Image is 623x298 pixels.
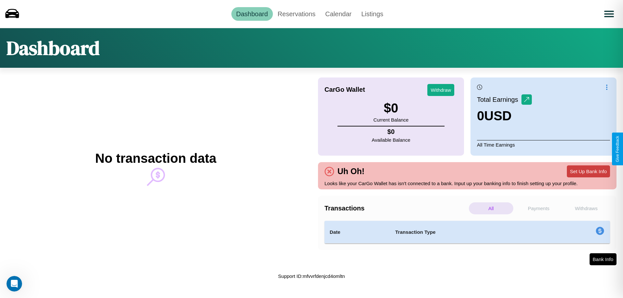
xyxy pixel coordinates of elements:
[278,272,345,280] p: Support ID: mfvvrfdenjcd4omltn
[6,276,22,292] iframe: Intercom live chat
[231,7,273,21] a: Dashboard
[324,205,467,212] h4: Transactions
[564,202,608,214] p: Withdraws
[320,7,356,21] a: Calendar
[517,202,561,214] p: Payments
[477,94,521,105] p: Total Earnings
[600,5,618,23] button: Open menu
[324,221,610,244] table: simple table
[373,115,409,124] p: Current Balance
[324,179,610,188] p: Looks like your CarGo Wallet has isn't connected to a bank. Input up your banking info to finish ...
[356,7,388,21] a: Listings
[334,167,368,176] h4: Uh Oh!
[615,136,620,162] div: Give Feedback
[95,151,216,166] h2: No transaction data
[477,109,532,123] h3: 0 USD
[273,7,321,21] a: Reservations
[477,140,610,149] p: All Time Earnings
[372,136,410,144] p: Available Balance
[372,128,410,136] h4: $ 0
[6,35,100,61] h1: Dashboard
[324,86,365,93] h4: CarGo Wallet
[590,253,617,265] button: Bank Info
[395,228,543,236] h4: Transaction Type
[330,228,385,236] h4: Date
[567,165,610,177] button: Set Up Bank Info
[373,101,409,115] h3: $ 0
[427,84,454,96] button: Withdraw
[469,202,513,214] p: All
